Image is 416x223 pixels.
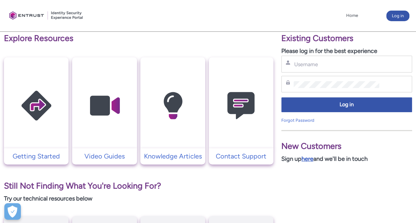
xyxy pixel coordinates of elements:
[4,203,21,220] button: Open Preferences
[72,151,137,161] a: Video Guides
[209,70,272,141] img: Contact Support
[144,151,202,161] p: Knowledge Articles
[281,118,314,123] a: Forgot Password
[281,140,412,153] p: New Customers
[73,70,136,141] img: Video Guides
[141,70,204,141] img: Knowledge Articles
[281,155,412,163] p: Sign up and we'll be in touch
[4,194,273,203] p: Try our technical resources below
[4,151,69,161] a: Getting Started
[281,97,412,112] button: Log in
[301,155,313,162] a: here
[75,151,133,161] p: Video Guides
[294,61,379,68] input: Username
[5,70,68,141] img: Getting Started
[209,151,273,161] a: Contact Support
[7,151,65,161] p: Getting Started
[281,32,412,45] p: Existing Customers
[4,32,273,45] p: Explore Resources
[4,203,21,220] div: Cookie Preferences
[286,101,408,109] span: Log in
[345,11,360,21] a: Home
[212,151,270,161] p: Contact Support
[4,180,273,192] p: Still Not Finding What You're Looking For?
[281,47,412,56] p: Please log in for the best experience
[386,11,409,21] button: Log in
[140,151,205,161] a: Knowledge Articles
